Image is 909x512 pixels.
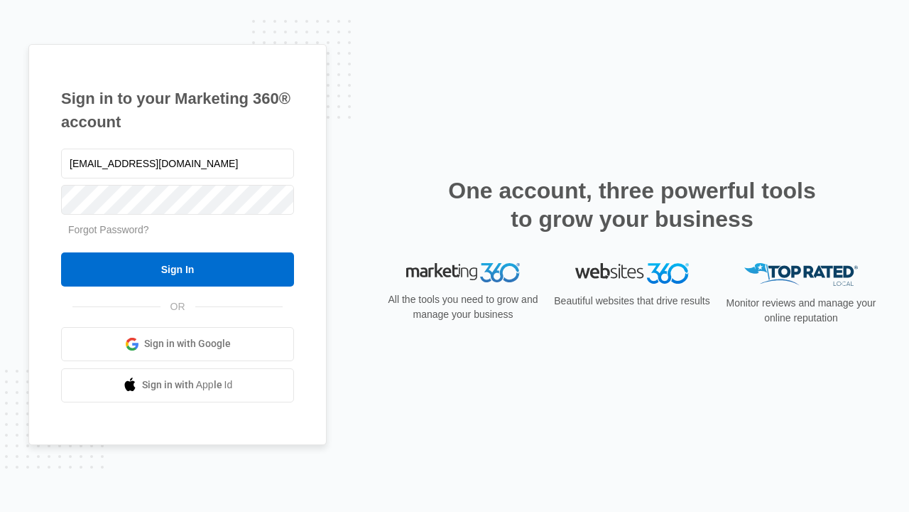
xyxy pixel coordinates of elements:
[68,224,149,235] a: Forgot Password?
[553,294,712,309] p: Beautiful websites that drive results
[444,176,820,233] h2: One account, three powerful tools to grow your business
[722,296,881,326] p: Monitor reviews and manage your online reputation
[160,299,195,314] span: OR
[406,263,520,283] img: Marketing 360
[61,252,294,287] input: Sign In
[144,336,231,351] span: Sign in with Google
[61,87,294,134] h1: Sign in to your Marketing 360® account
[61,149,294,178] input: Email
[575,263,689,284] img: Websites 360
[61,327,294,361] a: Sign in with Google
[61,368,294,402] a: Sign in with Apple Id
[383,292,543,322] p: All the tools you need to grow and manage your business
[744,263,858,287] img: Top Rated Local
[142,378,233,393] span: Sign in with Apple Id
